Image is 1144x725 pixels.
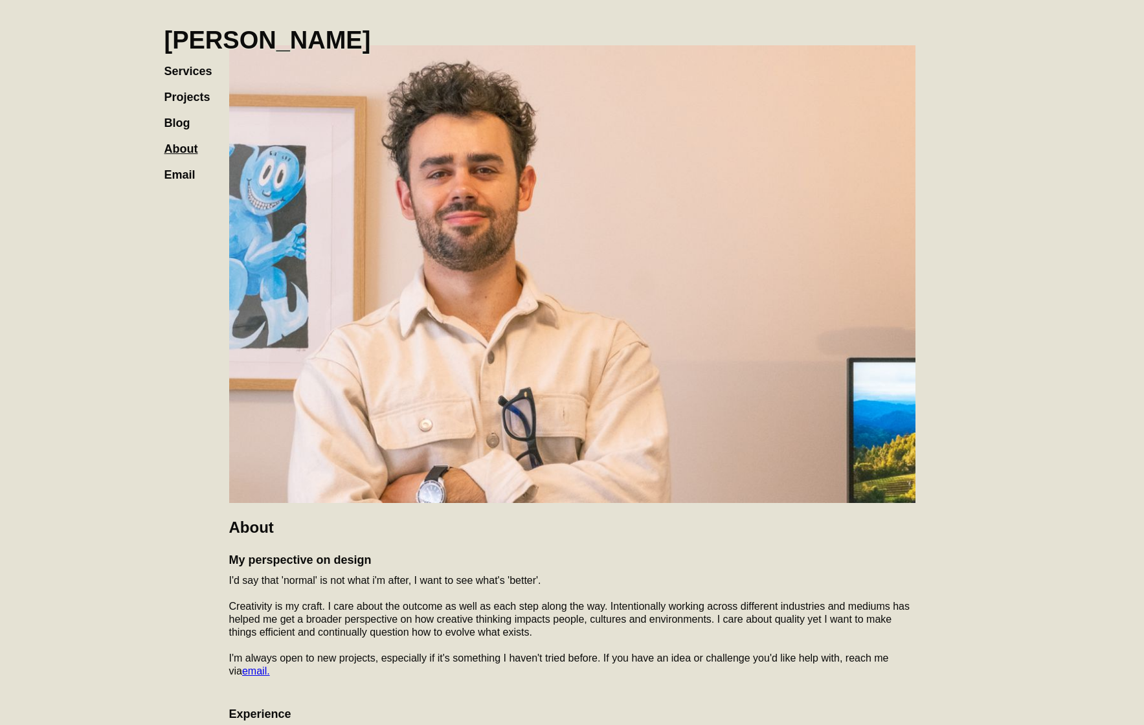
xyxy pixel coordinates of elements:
a: Services [164,52,225,78]
a: home [164,13,371,54]
a: About [164,129,211,155]
a: Blog [164,104,203,129]
h4: ‍ [229,684,915,700]
h2: About [229,516,915,539]
a: email. [242,665,270,676]
a: Email [164,155,208,181]
h1: [PERSON_NAME] [164,26,371,54]
h4: Experience [229,706,915,722]
a: Projects [164,78,223,104]
p: I'd say that 'normal' is not what i'm after, I want to see what's 'better'. Creativity is my craf... [229,574,915,678]
h4: My perspective on design [229,552,915,568]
